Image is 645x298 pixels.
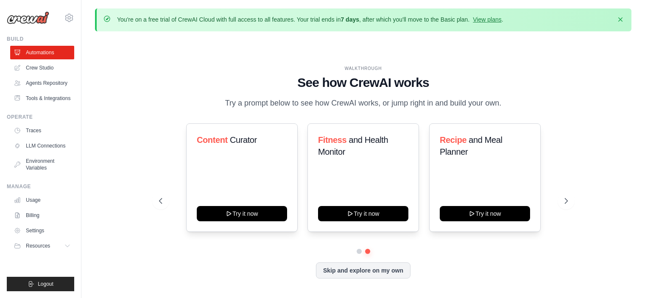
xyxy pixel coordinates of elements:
[10,92,74,105] a: Tools & Integrations
[473,16,501,23] a: View plans
[341,16,359,23] strong: 7 days
[7,36,74,42] div: Build
[10,61,74,75] a: Crew Studio
[10,224,74,237] a: Settings
[440,135,466,145] span: Recipe
[318,135,388,156] span: and Health Monitor
[221,97,506,109] p: Try a prompt below to see how CrewAI works, or jump right in and build your own.
[10,76,74,90] a: Agents Repository
[10,239,74,253] button: Resources
[10,124,74,137] a: Traces
[7,277,74,291] button: Logout
[117,15,503,24] p: You're on a free trial of CrewAI Cloud with full access to all features. Your trial ends in , aft...
[10,193,74,207] a: Usage
[7,183,74,190] div: Manage
[10,139,74,153] a: LLM Connections
[159,75,568,90] h1: See how CrewAI works
[10,209,74,222] a: Billing
[159,65,568,72] div: WALKTHROUGH
[229,135,257,145] span: Curator
[318,135,346,145] span: Fitness
[440,135,502,156] span: and Meal Planner
[38,281,53,287] span: Logout
[7,11,49,24] img: Logo
[318,206,408,221] button: Try it now
[197,206,287,221] button: Try it now
[7,114,74,120] div: Operate
[197,135,228,145] span: Content
[10,154,74,175] a: Environment Variables
[440,206,530,221] button: Try it now
[10,46,74,59] a: Automations
[26,242,50,249] span: Resources
[316,262,410,279] button: Skip and explore on my own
